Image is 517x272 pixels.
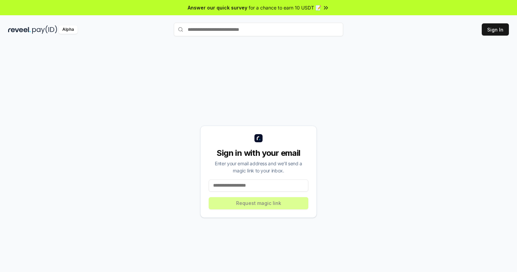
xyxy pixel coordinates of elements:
img: logo_small [254,134,263,142]
img: pay_id [32,25,57,34]
button: Sign In [482,23,509,36]
img: reveel_dark [8,25,31,34]
div: Alpha [59,25,78,34]
div: Sign in with your email [209,148,308,159]
span: Answer our quick survey [188,4,247,11]
div: Enter your email address and we’ll send a magic link to your inbox. [209,160,308,174]
span: for a chance to earn 10 USDT 📝 [249,4,321,11]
